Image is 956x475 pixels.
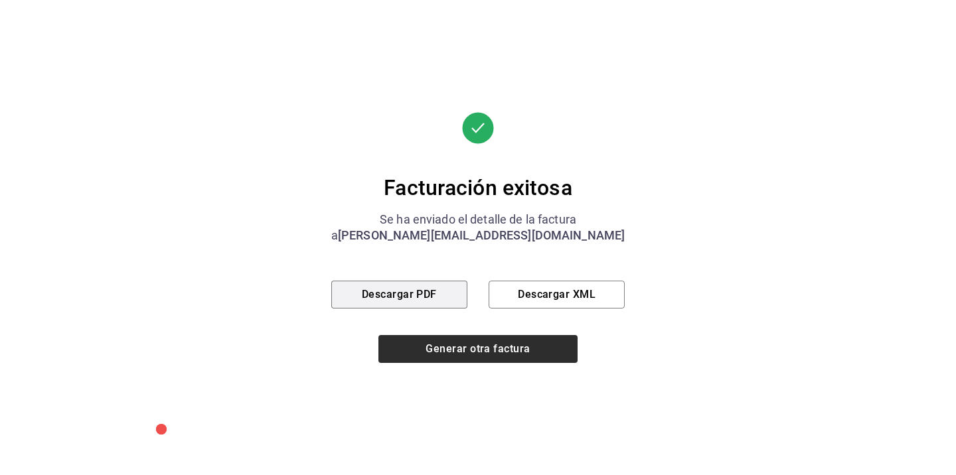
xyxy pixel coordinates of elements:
div: Facturación exitosa [331,174,625,201]
div: Se ha enviado el detalle de la factura [331,212,625,228]
button: Descargar PDF [331,281,467,308]
span: [PERSON_NAME][EMAIL_ADDRESS][DOMAIN_NAME] [338,228,625,242]
button: Descargar XML [489,281,625,308]
button: Generar otra factura [378,335,578,363]
div: a [331,228,625,243]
